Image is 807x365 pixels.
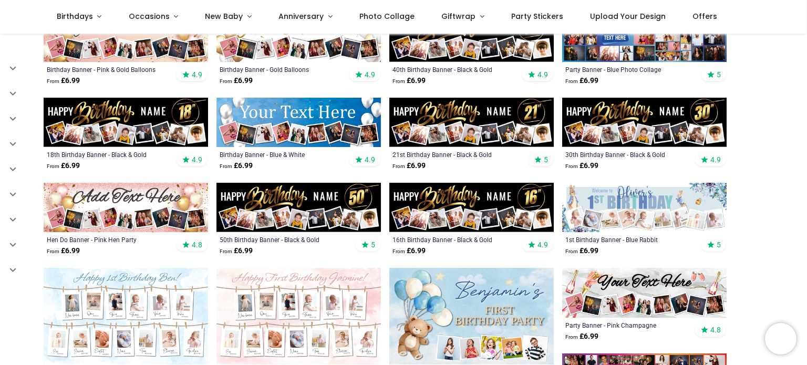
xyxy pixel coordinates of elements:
span: From [392,78,405,84]
span: Birthdays [57,11,93,22]
iframe: Brevo live chat [765,323,796,354]
strong: £ 6.99 [47,76,80,86]
img: Personalised 1st Birthday Photo Banner - Pink - Custom Text & Photos [216,268,381,364]
a: 18th Birthday Banner - Black & Gold [47,150,173,159]
img: Personalised 1st Birthday Photo Banner - Blue - Custom Text [44,268,208,364]
img: Personalised Party Banner - Blue Photo Collage - Custom Text & 30 Photo Upload [562,13,727,62]
strong: £ 6.99 [565,161,598,171]
span: 4.9 [537,240,548,249]
img: Personalised Happy Birthday Banner - Blue & White - 9 Photo Upload [216,98,381,147]
span: Anniversary [278,11,324,22]
img: Personalised Happy 16th Birthday Banner - Black & Gold - Custom Name & 9 Photo Upload [389,183,554,232]
a: 21st Birthday Banner - Black & Gold [392,150,519,159]
img: Personalised Party Banner - Pink Champagne - 9 Photo Upload & Custom Text [562,268,727,317]
strong: £ 6.99 [565,76,598,86]
span: 4.9 [192,70,202,79]
span: From [47,163,59,169]
span: 4.9 [537,70,548,79]
span: 5 [544,155,548,164]
span: 4.8 [710,325,721,335]
a: Party Banner - Blue Photo Collage [565,65,692,74]
span: From [565,163,578,169]
span: Offers [692,11,717,22]
a: 40th Birthday Banner - Black & Gold [392,65,519,74]
span: From [47,248,59,254]
span: Party Stickers [511,11,563,22]
img: Personalised Happy 50th Birthday Banner - Black & Gold - Custom Name & 9 Photo Upload [216,183,381,232]
strong: £ 6.99 [565,331,598,342]
span: New Baby [205,11,243,22]
a: Birthday Banner - Pink & Gold Balloons [47,65,173,74]
strong: £ 6.99 [47,246,80,256]
img: Personalised Happy Birthday Banner - Gold Balloons - 9 Photo Upload [216,13,381,62]
strong: £ 6.99 [392,246,426,256]
a: Birthday Banner - Blue & White [220,150,346,159]
span: From [565,334,578,340]
strong: £ 6.99 [392,161,426,171]
span: Upload Your Design [590,11,666,22]
span: From [47,78,59,84]
span: 4.8 [192,240,202,249]
a: Party Banner - Pink Champagne [565,321,692,329]
span: 4.9 [365,155,375,164]
span: 4.9 [365,70,375,79]
a: 1st Birthday Banner - Blue Rabbit [565,235,692,244]
span: 5 [717,240,721,249]
span: Giftwrap [441,11,475,22]
a: Birthday Banner - Gold Balloons [220,65,346,74]
span: From [220,248,232,254]
a: Hen Do Banner - Pink Hen Party [47,235,173,244]
span: From [392,163,405,169]
img: Personalised Happy 18th Birthday Banner - Black & Gold - Custom Name & 9 Photo Upload [44,98,208,147]
a: 30th Birthday Banner - Black & Gold [565,150,692,159]
span: Occasions [129,11,170,22]
span: 4.9 [192,155,202,164]
strong: £ 6.99 [565,246,598,256]
img: Personalised Happy 40th Birthday Banner - Black & Gold - Custom Name & 9 Photo Upload [389,13,554,62]
img: Personalised 1st Birthday Backdrop Banner - Bear & Blue Balloons - Custom Text & 4 Photos [389,268,554,364]
span: 5 [717,70,721,79]
img: Personalised Hen Do Banner - Pink Hen Party - 9 Photo Upload [44,183,208,232]
strong: £ 6.99 [220,246,253,256]
span: From [565,78,578,84]
span: 5 [371,240,375,249]
strong: £ 6.99 [47,161,80,171]
strong: £ 6.99 [392,76,426,86]
span: From [565,248,578,254]
img: Personalised Happy 30th Birthday Banner - Black & Gold - Custom Name & 9 Photo Upload [562,98,727,147]
strong: £ 6.99 [220,76,253,86]
span: From [220,78,232,84]
a: 50th Birthday Banner - Black & Gold [220,235,346,244]
a: 16th Birthday Banner - Black & Gold [392,235,519,244]
span: From [220,163,232,169]
img: Personalised Happy 21st Birthday Banner - Black & Gold - Custom Name & 9 Photo Upload [389,98,554,147]
img: Personalised Happy 1st Birthday Banner - Blue Rabbit - Custom Name & 9 Photo Upload [562,183,727,232]
img: Personalised Happy Birthday Banner - Pink & Gold Balloons - 9 Photo Upload [44,13,208,62]
span: Photo Collage [359,11,415,22]
span: 4.9 [710,155,721,164]
strong: £ 6.99 [220,161,253,171]
span: From [392,248,405,254]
